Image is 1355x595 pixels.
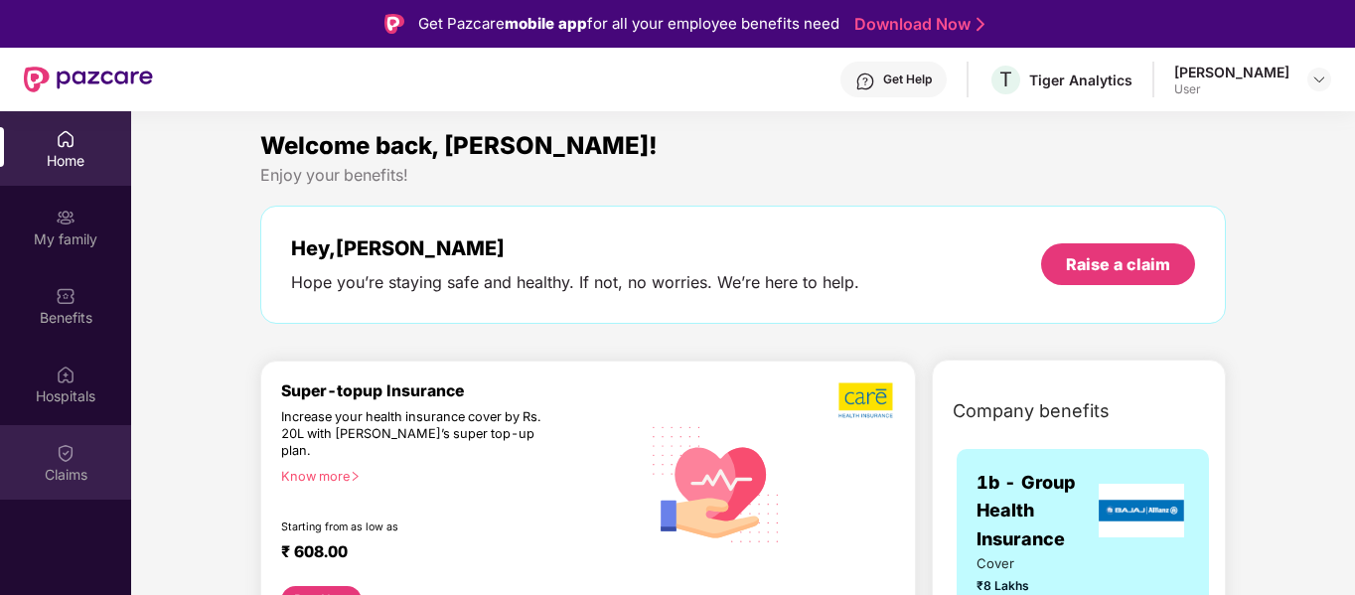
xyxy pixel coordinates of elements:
[56,129,75,149] img: svg+xml;base64,PHN2ZyBpZD0iSG9tZSIgeG1sbnM9Imh0dHA6Ly93d3cudzMub3JnLzIwMDAvc3ZnIiB3aWR0aD0iMjAiIG...
[1311,72,1327,87] img: svg+xml;base64,PHN2ZyBpZD0iRHJvcGRvd24tMzJ4MzIiIHhtbG5zPSJodHRwOi8vd3d3LnczLm9yZy8yMDAwL3N2ZyIgd2...
[1174,63,1289,81] div: [PERSON_NAME]
[418,12,839,36] div: Get Pazcare for all your employee benefits need
[505,14,587,33] strong: mobile app
[977,553,1070,574] span: Cover
[977,469,1094,553] span: 1b - Group Health Insurance
[260,165,1226,186] div: Enjoy your benefits!
[260,131,658,160] span: Welcome back, [PERSON_NAME]!
[56,443,75,463] img: svg+xml;base64,PHN2ZyBpZD0iQ2xhaW0iIHhtbG5zPSJodHRwOi8vd3d3LnczLm9yZy8yMDAwL3N2ZyIgd2lkdGg9IjIwIi...
[1099,484,1184,537] img: insurerLogo
[640,405,794,561] img: svg+xml;base64,PHN2ZyB4bWxucz0iaHR0cDovL3d3dy53My5vcmcvMjAwMC9zdmciIHhtbG5zOnhsaW5rPSJodHRwOi8vd3...
[977,14,984,35] img: Stroke
[1174,81,1289,97] div: User
[291,236,859,260] div: Hey, [PERSON_NAME]
[281,542,620,566] div: ₹ 608.00
[56,286,75,306] img: svg+xml;base64,PHN2ZyBpZD0iQmVuZWZpdHMiIHhtbG5zPSJodHRwOi8vd3d3LnczLm9yZy8yMDAwL3N2ZyIgd2lkdGg9Ij...
[838,381,895,419] img: b5dec4f62d2307b9de63beb79f102df3.png
[56,365,75,384] img: svg+xml;base64,PHN2ZyBpZD0iSG9zcGl0YWxzIiB4bWxucz0iaHR0cDovL3d3dy53My5vcmcvMjAwMC9zdmciIHdpZHRoPS...
[1029,71,1132,89] div: Tiger Analytics
[977,576,1070,595] span: ₹8 Lakhs
[883,72,932,87] div: Get Help
[24,67,153,92] img: New Pazcare Logo
[56,208,75,227] img: svg+xml;base64,PHN2ZyB3aWR0aD0iMjAiIGhlaWdodD0iMjAiIHZpZXdCb3g9IjAgMCAyMCAyMCIgZmlsbD0ibm9uZSIgeG...
[854,14,979,35] a: Download Now
[855,72,875,91] img: svg+xml;base64,PHN2ZyBpZD0iSGVscC0zMngzMiIgeG1sbnM9Imh0dHA6Ly93d3cudzMub3JnLzIwMDAvc3ZnIiB3aWR0aD...
[281,469,628,483] div: Know more
[953,397,1110,425] span: Company benefits
[1066,253,1170,275] div: Raise a claim
[281,381,640,400] div: Super-topup Insurance
[999,68,1012,91] span: T
[291,272,859,293] div: Hope you’re staying safe and healthy. If not, no worries. We’re here to help.
[281,521,555,534] div: Starting from as low as
[384,14,404,34] img: Logo
[281,409,553,460] div: Increase your health insurance cover by Rs. 20L with [PERSON_NAME]’s super top-up plan.
[350,471,361,482] span: right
